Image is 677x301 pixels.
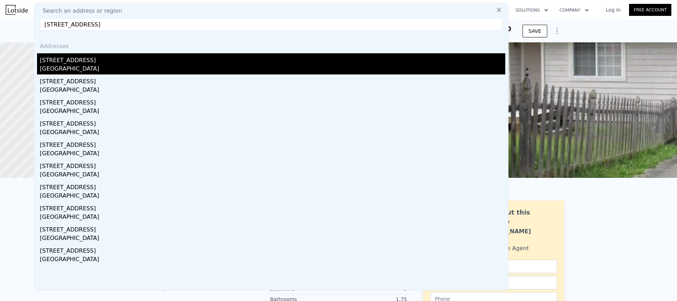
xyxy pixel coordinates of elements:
[40,53,505,65] div: [STREET_ADDRESS]
[40,201,505,213] div: [STREET_ADDRESS]
[40,255,505,265] div: [GEOGRAPHIC_DATA]
[37,7,122,15] span: Search an address or region
[510,4,554,17] button: Solutions
[40,159,505,170] div: [STREET_ADDRESS]
[40,86,505,96] div: [GEOGRAPHIC_DATA]
[40,107,505,117] div: [GEOGRAPHIC_DATA]
[40,128,505,138] div: [GEOGRAPHIC_DATA]
[550,24,564,38] button: Show Options
[554,4,594,17] button: Company
[40,244,505,255] div: [STREET_ADDRESS]
[40,192,505,201] div: [GEOGRAPHIC_DATA]
[629,4,671,16] a: Free Account
[40,74,505,86] div: [STREET_ADDRESS]
[597,6,629,13] a: Log In
[40,117,505,128] div: [STREET_ADDRESS]
[37,36,505,53] div: Addresses
[40,223,505,234] div: [STREET_ADDRESS]
[6,5,28,15] img: Lotside
[523,25,547,37] button: SAVE
[40,180,505,192] div: [STREET_ADDRESS]
[40,149,505,159] div: [GEOGRAPHIC_DATA]
[40,18,502,31] input: Enter an address, city, region, neighborhood or zip code
[40,213,505,223] div: [GEOGRAPHIC_DATA]
[40,138,505,149] div: [STREET_ADDRESS]
[40,65,505,74] div: [GEOGRAPHIC_DATA]
[40,170,505,180] div: [GEOGRAPHIC_DATA]
[478,207,557,227] div: Ask about this property
[40,96,505,107] div: [STREET_ADDRESS]
[478,227,557,244] div: [PERSON_NAME] Bahadur
[40,234,505,244] div: [GEOGRAPHIC_DATA]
